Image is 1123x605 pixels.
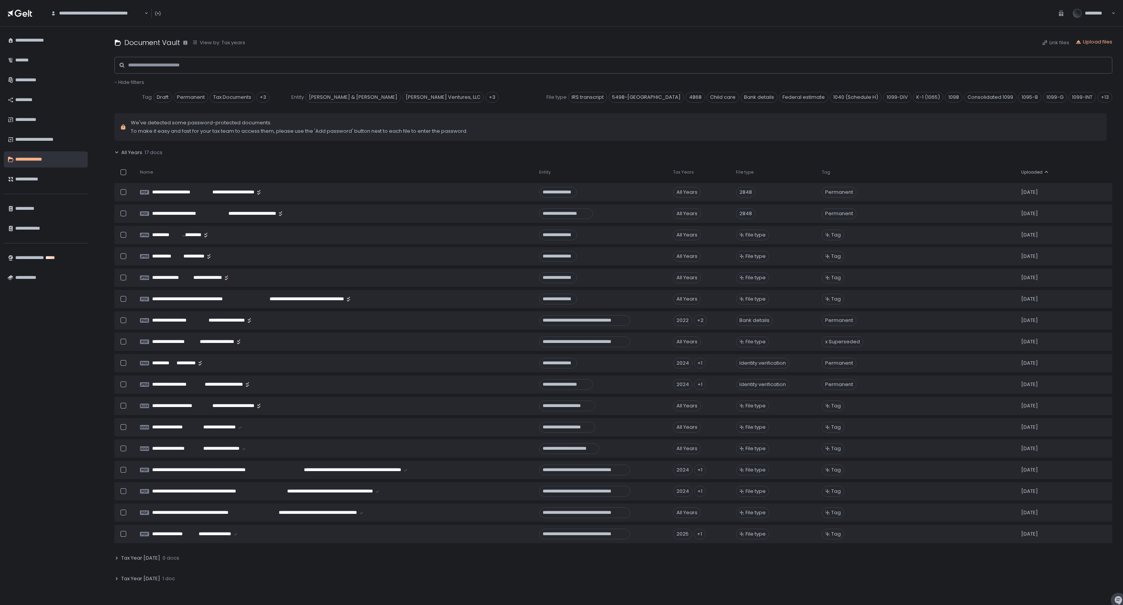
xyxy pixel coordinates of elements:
div: 2022 [673,315,692,326]
div: 2024 [673,465,692,475]
span: We've detected some password-protected documents. [131,119,468,126]
div: All Years [673,251,701,262]
span: [DATE] [1021,189,1038,196]
div: +1 [694,486,706,497]
span: 17 docs [145,149,162,156]
button: View by: Tax years [192,39,245,46]
span: Tag [822,169,830,175]
span: Tag [142,94,152,101]
span: [DATE] [1021,253,1038,260]
span: File type [546,94,567,101]
div: +3 [485,92,499,103]
div: All Years [673,401,701,411]
div: 2025 [673,529,692,539]
span: Permanent [822,187,856,198]
div: All Years [673,294,701,304]
span: [DATE] [1021,445,1038,452]
span: File type [745,467,766,473]
span: Tax Year [DATE] [121,555,160,562]
div: 2024 [673,379,692,390]
span: File type [745,338,766,345]
span: Permanent [174,92,208,103]
span: [DATE] [1021,488,1038,495]
span: Tax Documents [210,92,255,103]
span: 1098 [945,92,962,103]
h1: Document Vault [124,37,180,48]
span: Tag [831,445,841,452]
span: [DATE] [1021,296,1038,302]
div: 2848 [736,208,755,219]
span: x Superseded [822,336,863,347]
span: Tag [831,274,841,281]
span: [DATE] [1021,232,1038,238]
span: [DATE] [1021,360,1038,367]
span: [DATE] [1021,424,1038,431]
span: IRS transcript [568,92,607,103]
span: Name [140,169,153,175]
span: 0 docs [162,555,179,562]
div: +1 [694,529,705,539]
span: File type [745,424,766,431]
span: Permanent [822,379,856,390]
div: +1 [694,358,706,368]
span: Tag [831,531,841,537]
span: Tax Year [DATE] [121,575,160,582]
span: Tag [831,509,841,516]
span: [DATE] [1021,531,1038,537]
span: 1095-B [1018,92,1041,103]
span: File type [745,296,766,302]
span: Tag [831,402,841,409]
div: +2 [694,315,707,326]
span: Tag [831,488,841,495]
span: [DATE] [1021,467,1038,473]
span: Permanent [822,208,856,219]
div: +13 [1097,92,1112,103]
span: [DATE] [1021,317,1038,324]
span: File type [745,232,766,238]
span: File type [745,445,766,452]
button: Link files [1042,39,1069,46]
div: All Years [673,208,701,219]
div: All Years [673,187,701,198]
span: 1099-G [1043,92,1067,103]
span: [PERSON_NAME] Ventures, LLC [402,92,484,103]
span: 1099-INT [1068,92,1096,103]
span: Permanent [822,358,856,368]
div: 2024 [673,486,692,497]
span: Permanent [822,315,856,326]
span: [DATE] [1021,381,1038,388]
div: +1 [694,465,706,475]
div: Identity verification [736,358,789,368]
div: +1 [694,379,706,390]
span: [DATE] [1021,509,1038,516]
div: +3 [256,92,270,103]
button: Upload files [1075,39,1112,45]
span: Tag [831,296,841,302]
span: 4868 [686,92,705,103]
span: 5498-[GEOGRAPHIC_DATA] [609,92,684,103]
span: File type [745,274,766,281]
span: Tag [831,253,841,260]
span: [DATE] [1021,338,1038,345]
button: - Hide filters [114,79,144,86]
input: Search for option [143,10,144,17]
span: Bank details [741,92,778,103]
span: File type [745,402,766,409]
span: 1 doc [162,575,175,582]
span: All Years [121,149,142,156]
span: Child care [707,92,739,103]
span: Tag [831,467,841,473]
span: Uploaded [1021,169,1043,175]
div: All Years [673,507,701,518]
span: [DATE] [1021,402,1038,409]
span: Entity [291,94,304,101]
div: All Years [673,336,701,347]
div: 2024 [673,358,692,368]
div: All Years [673,272,701,283]
span: Tag [831,424,841,431]
span: [DATE] [1021,274,1038,281]
span: K-1 (1065) [913,92,943,103]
